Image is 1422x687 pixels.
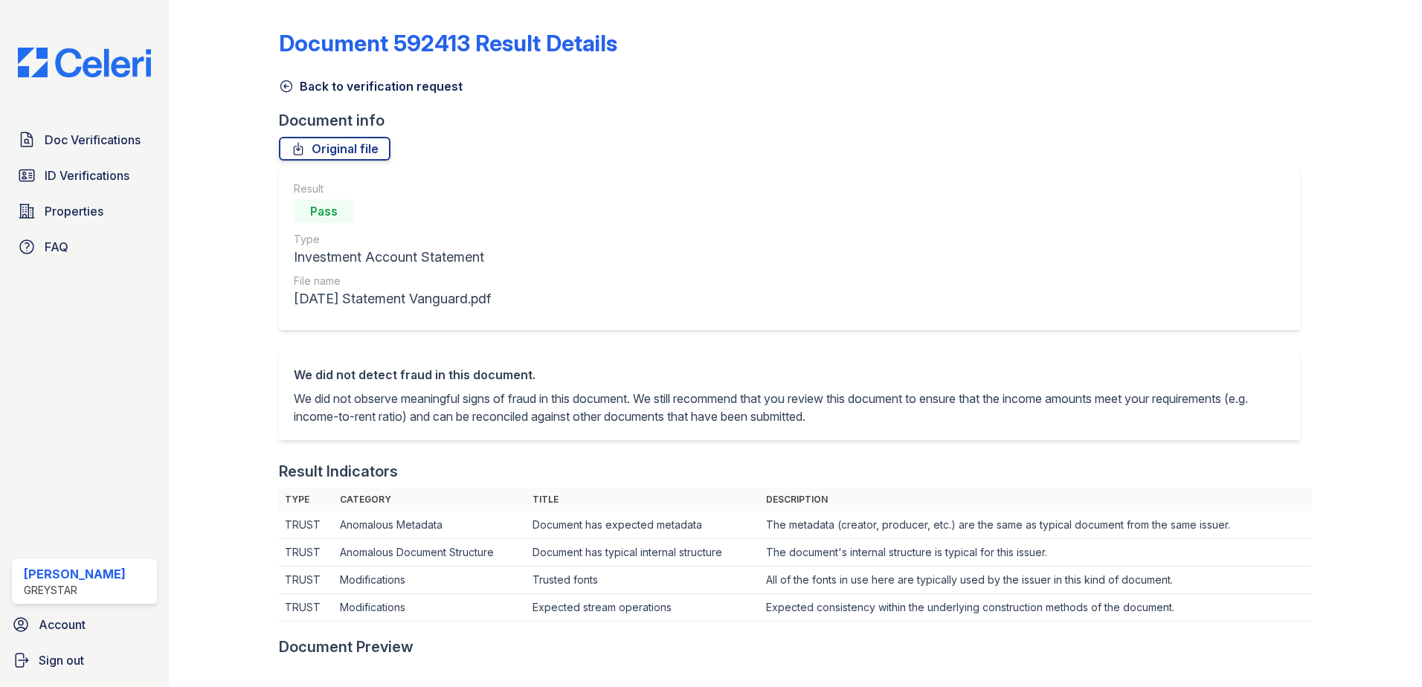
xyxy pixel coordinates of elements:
[294,274,491,288] div: File name
[24,565,126,583] div: [PERSON_NAME]
[279,77,463,95] a: Back to verification request
[334,567,527,594] td: Modifications
[334,488,527,512] th: Category
[760,539,1312,567] td: The document's internal structure is typical for this issuer.
[294,288,491,309] div: [DATE] Statement Vanguard.pdf
[279,110,1312,131] div: Document info
[294,199,353,223] div: Pass
[39,651,84,669] span: Sign out
[24,583,126,598] div: Greystar
[6,48,163,77] img: CE_Logo_Blue-a8612792a0a2168367f1c8372b55b34899dd931a85d93a1a3d3e32e68fde9ad4.png
[45,238,68,256] span: FAQ
[45,167,129,184] span: ID Verifications
[294,390,1285,425] p: We did not observe meaningful signs of fraud in this document. We still recommend that you review...
[279,30,617,57] a: Document 592413 Result Details
[294,366,1285,384] div: We did not detect fraud in this document.
[760,512,1312,539] td: The metadata (creator, producer, etc.) are the same as typical document from the same issuer.
[334,539,527,567] td: Anomalous Document Structure
[45,202,103,220] span: Properties
[279,567,334,594] td: TRUST
[527,488,760,512] th: Title
[279,137,390,161] a: Original file
[279,539,334,567] td: TRUST
[294,247,491,268] div: Investment Account Statement
[12,232,157,262] a: FAQ
[527,539,760,567] td: Document has typical internal structure
[760,594,1312,622] td: Expected consistency within the underlying construction methods of the document.
[12,125,157,155] a: Doc Verifications
[12,161,157,190] a: ID Verifications
[279,636,414,657] div: Document Preview
[527,567,760,594] td: Trusted fonts
[527,594,760,622] td: Expected stream operations
[334,594,527,622] td: Modifications
[45,131,141,149] span: Doc Verifications
[334,512,527,539] td: Anomalous Metadata
[294,181,491,196] div: Result
[6,645,163,675] a: Sign out
[294,232,491,247] div: Type
[279,594,334,622] td: TRUST
[760,567,1312,594] td: All of the fonts in use here are typically used by the issuer in this kind of document.
[760,488,1312,512] th: Description
[6,610,163,639] a: Account
[279,512,334,539] td: TRUST
[39,616,86,633] span: Account
[279,461,398,482] div: Result Indicators
[527,512,760,539] td: Document has expected metadata
[279,488,334,512] th: Type
[12,196,157,226] a: Properties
